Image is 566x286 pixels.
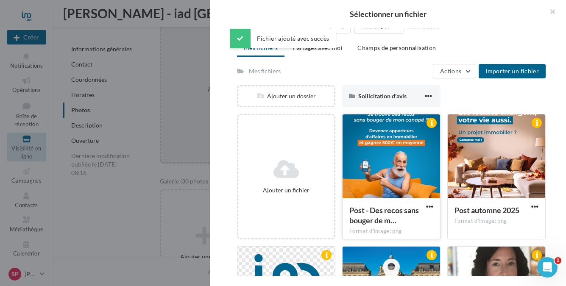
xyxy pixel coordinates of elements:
span: Importer un fichier [485,67,539,75]
div: Ajouter un fichier [242,186,331,194]
div: Ajouter un dossier [238,92,334,100]
div: Format d'image: png [349,228,433,235]
span: Post automne 2025 [454,205,519,215]
h2: Sélectionner un fichier [223,10,552,18]
button: Actions [433,64,475,78]
span: 1 [555,257,561,264]
span: Champs de personnalisation [357,44,436,51]
div: Mes fichiers [249,67,281,75]
div: Format d'image: png [454,217,538,225]
span: Sollicitation d'avis [358,92,407,100]
span: Post - Des recos sans bouger de mon canapé [349,205,419,225]
iframe: Intercom live chat [537,257,558,278]
button: Importer un fichier [479,64,546,78]
div: Fichier ajouté avec succès [230,29,336,48]
span: Actions [440,67,461,75]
